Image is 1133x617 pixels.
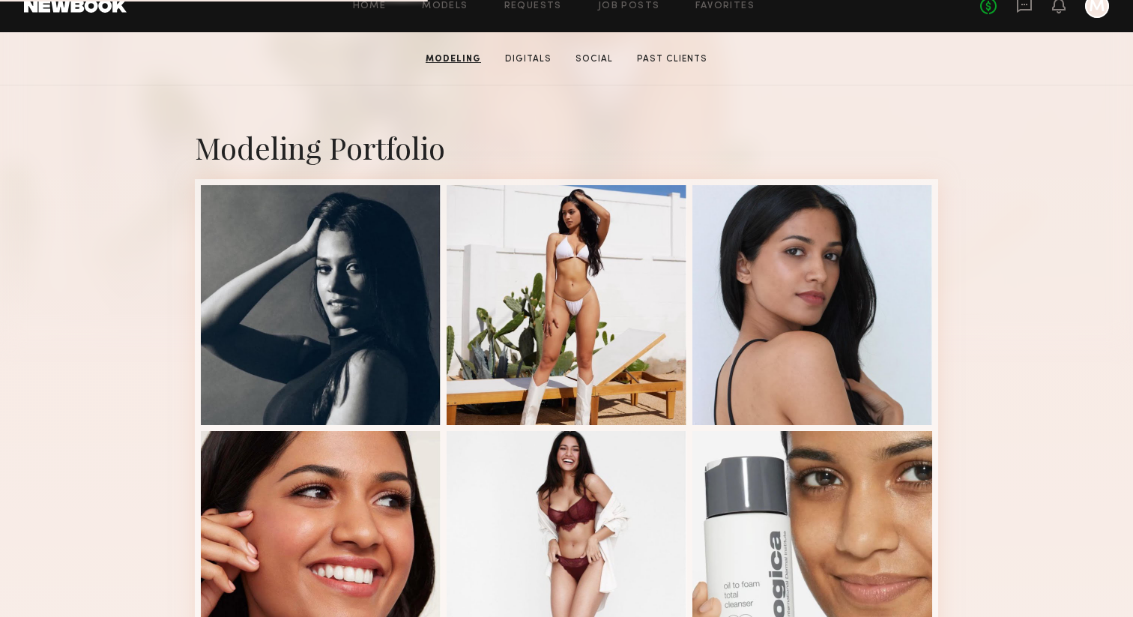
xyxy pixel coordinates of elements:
[631,52,713,66] a: Past Clients
[504,1,562,11] a: Requests
[695,1,755,11] a: Favorites
[422,1,468,11] a: Models
[499,52,558,66] a: Digitals
[569,52,619,66] a: Social
[420,52,487,66] a: Modeling
[195,127,938,167] div: Modeling Portfolio
[598,1,660,11] a: Job Posts
[353,1,387,11] a: Home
